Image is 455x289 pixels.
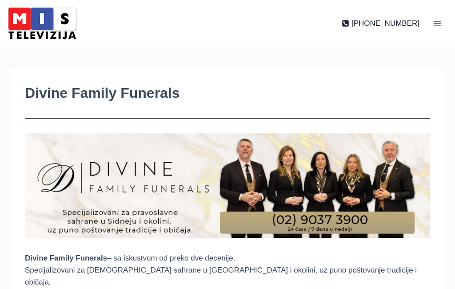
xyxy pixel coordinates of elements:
strong: Divine Family Funerals [25,254,107,262]
span: [PHONE_NUMBER] [351,17,419,29]
a: [PHONE_NUMBER] [342,17,419,29]
h1: Divine Family Funerals [25,82,430,104]
button: Open menu [424,10,451,37]
img: MIS Television [4,4,80,42]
